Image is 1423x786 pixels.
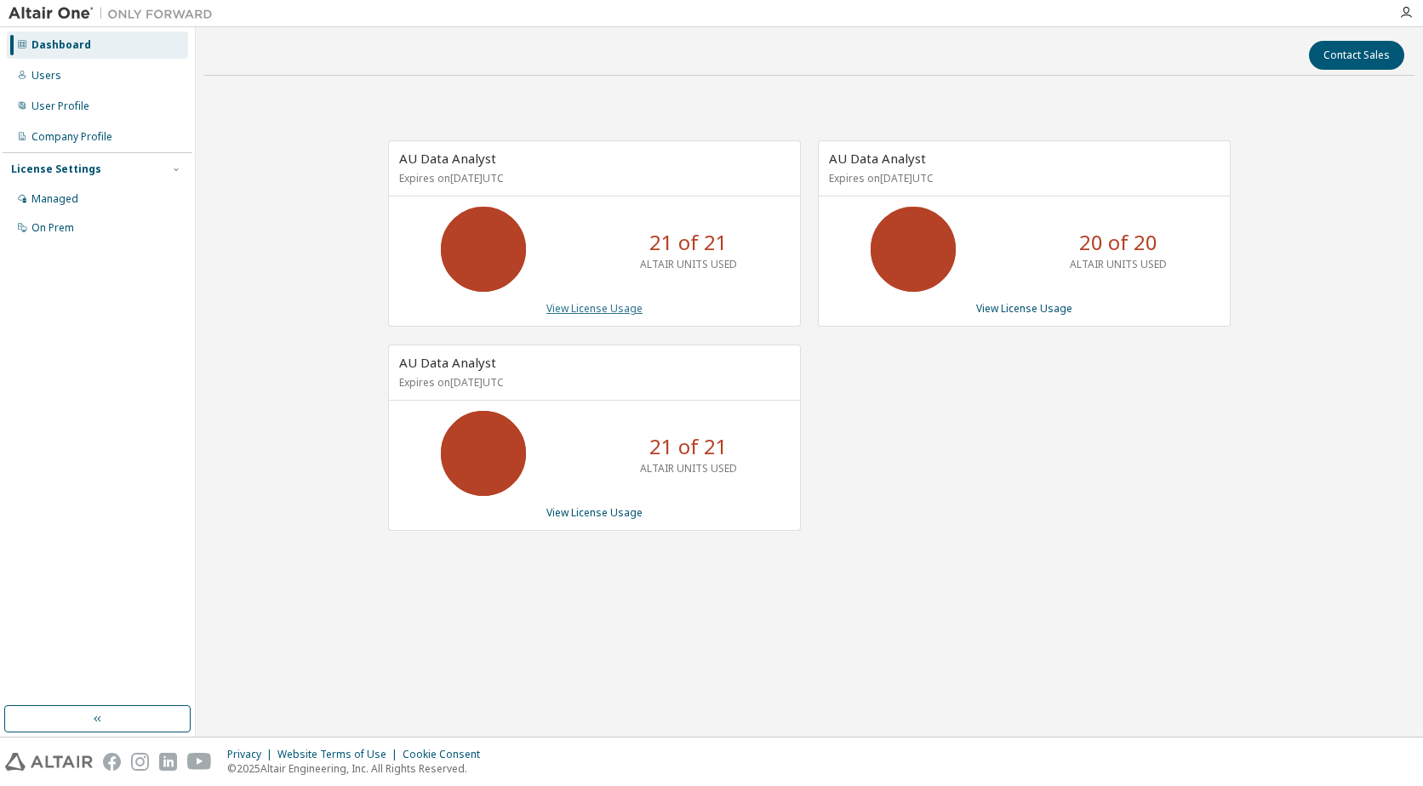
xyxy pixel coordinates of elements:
[159,753,177,771] img: linkedin.svg
[31,69,61,83] div: Users
[1070,257,1167,271] p: ALTAIR UNITS USED
[277,748,403,761] div: Website Terms of Use
[403,748,490,761] div: Cookie Consent
[546,505,643,520] a: View License Usage
[31,38,91,52] div: Dashboard
[131,753,149,771] img: instagram.svg
[649,228,728,257] p: 21 of 21
[649,432,728,461] p: 21 of 21
[227,748,277,761] div: Privacy
[11,162,101,176] div: License Settings
[9,5,221,22] img: Altair One
[829,171,1215,185] p: Expires on [DATE] UTC
[399,171,786,185] p: Expires on [DATE] UTC
[227,761,490,776] p: © 2025 Altair Engineering, Inc. All Rights Reserved.
[399,150,496,167] span: AU Data Analyst
[399,375,786,390] p: Expires on [DATE] UTC
[103,753,121,771] img: facebook.svg
[31,100,89,113] div: User Profile
[31,130,112,144] div: Company Profile
[31,192,78,206] div: Managed
[829,150,926,167] span: AU Data Analyst
[1309,41,1404,70] button: Contact Sales
[976,301,1072,316] a: View License Usage
[5,753,93,771] img: altair_logo.svg
[399,354,496,371] span: AU Data Analyst
[187,753,212,771] img: youtube.svg
[640,257,737,271] p: ALTAIR UNITS USED
[1079,228,1157,257] p: 20 of 20
[546,301,643,316] a: View License Usage
[31,221,74,235] div: On Prem
[640,461,737,476] p: ALTAIR UNITS USED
